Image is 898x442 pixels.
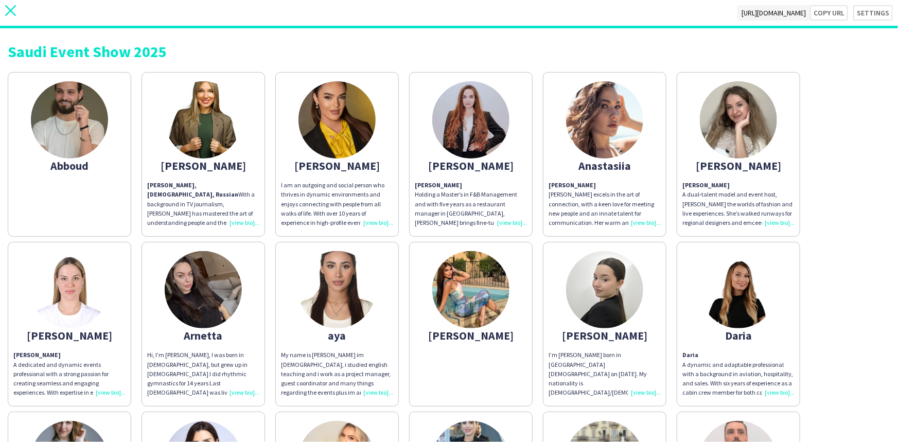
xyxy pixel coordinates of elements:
[8,44,890,59] div: Saudi Event Show 2025
[737,5,810,21] span: [URL][DOMAIN_NAME]
[13,360,126,398] p: A dedicated and dynamic events professional with a strong passion for creating seamless and engag...
[549,181,661,227] p: [PERSON_NAME] excels in the art of connection, with a keen love for meeting new people and an inn...
[432,81,509,158] img: thumb-66b15b8596681.jpeg
[31,251,108,328] img: thumb-67914f79cb527.jpeg
[566,251,643,328] img: thumb-65fc841c9c012.jpeg
[13,161,126,170] div: Abboud
[281,181,393,227] div: I am an outgoing and social person who thrives in dynamic environments and enjoys connecting with...
[549,331,661,340] div: [PERSON_NAME]
[147,331,259,340] div: Arnetta
[13,351,61,359] strong: [PERSON_NAME]
[549,161,661,170] div: Anastasiia
[31,81,108,158] img: thumb-67471d0de8fe8.jpeg
[147,350,259,397] div: Hi, I’m [PERSON_NAME], I was born in [DEMOGRAPHIC_DATA], but grew up in [DEMOGRAPHIC_DATA] I did ...
[298,81,376,158] img: thumb-6602afca87016.jpeg
[415,331,527,340] div: [PERSON_NAME]
[281,350,393,397] div: My name is [PERSON_NAME] im [DEMOGRAPHIC_DATA], i studied english teaching and i work as a projec...
[415,161,527,170] div: [PERSON_NAME]
[566,81,643,158] img: thumb-9a11c66b-6172-424d-a69c-c953662a687f.jpg
[682,331,795,340] div: Daria
[700,251,777,328] img: thumb-6794e4173cd4b.jpeg
[682,181,730,189] strong: [PERSON_NAME]
[700,81,777,158] img: thumb-684089f432bbc.jpeg
[682,181,795,227] p: A dual‑talent model and event host, [PERSON_NAME] the worlds of fashion and live experiences. She...
[281,161,393,170] div: [PERSON_NAME]
[853,5,893,21] button: Settings
[13,331,126,340] div: [PERSON_NAME]
[682,161,795,170] div: [PERSON_NAME]
[147,181,238,198] b: [PERSON_NAME], [DEMOGRAPHIC_DATA], Russian
[281,331,393,340] div: aya
[549,181,596,189] b: [PERSON_NAME]
[682,360,795,398] p: A dynamic and adaptable professional with a background in aviation, hospitality, and sales. With ...
[810,5,848,21] button: Copy url
[165,251,242,328] img: thumb-6793bbb8db0be.jpeg
[165,81,242,158] img: thumb-66b15c7ae2af0.jpeg
[549,350,661,397] div: I’m [PERSON_NAME] born in [GEOGRAPHIC_DATA] [DEMOGRAPHIC_DATA] on [DATE]. My nationality is [DEMO...
[415,181,527,227] p: Holding a Master’s in F&B Management and with five years as a restaurant manager in [GEOGRAPHIC_D...
[298,251,376,328] img: thumb-67716add634be.jpg
[147,161,259,170] div: [PERSON_NAME]
[415,181,462,189] strong: [PERSON_NAME]
[432,251,509,328] img: thumb-6836b71314b43.jpeg
[682,351,698,359] strong: Daria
